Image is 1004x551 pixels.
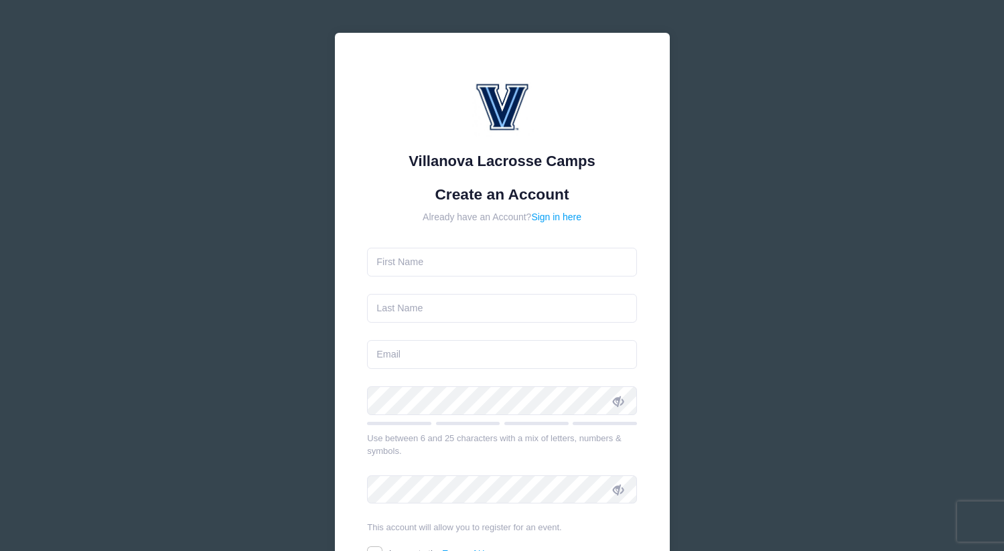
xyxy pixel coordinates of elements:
[367,340,637,369] input: Email
[367,294,637,323] input: Last Name
[367,210,637,224] div: Already have an Account?
[367,248,637,277] input: First Name
[531,212,581,222] a: Sign in here
[462,66,543,146] img: Villanova Lacrosse Camps
[367,521,637,534] div: This account will allow you to register for an event.
[367,432,637,458] div: Use between 6 and 25 characters with a mix of letters, numbers & symbols.
[367,150,637,172] div: Villanova Lacrosse Camps
[367,185,637,204] h1: Create an Account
